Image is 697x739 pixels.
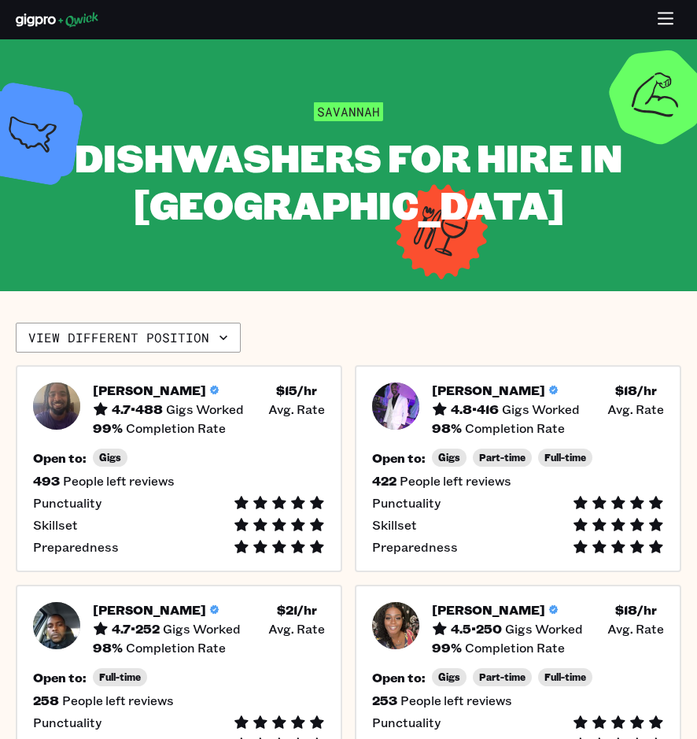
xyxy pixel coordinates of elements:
[372,450,426,466] h5: Open to:
[33,539,119,555] span: Preparedness
[93,420,123,436] h5: 99 %
[166,401,244,417] span: Gigs Worked
[372,539,458,555] span: Preparedness
[544,671,586,683] span: Full-time
[432,382,545,398] h5: [PERSON_NAME]
[63,473,175,489] span: People left reviews
[607,621,664,637] span: Avg. Rate
[163,621,241,637] span: Gigs Worked
[75,131,622,230] span: Dishwashers for Hire in [GEOGRAPHIC_DATA]
[93,640,123,656] h5: 98 %
[277,602,317,618] h5: $ 21 /hr
[99,452,121,464] span: Gigs
[99,671,141,683] span: Full-time
[126,640,226,656] span: Completion Rate
[479,671,526,683] span: Part-time
[33,670,87,685] h5: Open to:
[400,693,512,708] span: People left reviews
[268,621,325,637] span: Avg. Rate
[451,621,502,637] h5: 4.5 • 250
[268,401,325,417] span: Avg. Rate
[112,401,163,417] h5: 4.7 • 488
[33,495,101,511] span: Punctuality
[465,640,565,656] span: Completion Rate
[112,621,160,637] h5: 4.7 • 252
[544,452,586,464] span: Full-time
[438,452,460,464] span: Gigs
[372,517,417,533] span: Skillset
[314,102,383,121] span: Savannah
[33,715,101,730] span: Punctuality
[33,473,60,489] h5: 493
[438,671,460,683] span: Gigs
[33,602,80,649] img: Pro headshot
[372,602,419,649] img: Pro headshot
[355,365,681,572] button: Pro headshot[PERSON_NAME]4.8•416Gigs Worked$18/hr Avg. Rate98%Completion RateOpen to:GigsPart-tim...
[33,693,59,708] h5: 258
[479,452,526,464] span: Part-time
[615,602,657,618] h5: $ 18 /hr
[372,382,419,430] img: Pro headshot
[16,365,342,572] button: Pro headshot[PERSON_NAME]4.7•488Gigs Worked$15/hr Avg. Rate99%Completion RateOpen to:Gigs493Peopl...
[432,420,462,436] h5: 98 %
[451,401,499,417] h5: 4.8 • 416
[372,495,441,511] span: Punctuality
[372,473,396,489] h5: 422
[126,420,226,436] span: Completion Rate
[62,693,174,708] span: People left reviews
[93,602,206,618] h5: [PERSON_NAME]
[432,602,545,618] h5: [PERSON_NAME]
[615,382,657,398] h5: $ 18 /hr
[93,382,206,398] h5: [PERSON_NAME]
[432,640,462,656] h5: 99 %
[400,473,511,489] span: People left reviews
[33,382,80,430] img: Pro headshot
[607,401,664,417] span: Avg. Rate
[465,420,565,436] span: Completion Rate
[372,715,441,730] span: Punctuality
[33,517,78,533] span: Skillset
[505,621,583,637] span: Gigs Worked
[502,401,580,417] span: Gigs Worked
[372,693,397,708] h5: 253
[33,450,87,466] h5: Open to:
[372,670,426,685] h5: Open to:
[16,323,241,353] button: View different position
[276,382,317,398] h5: $ 15 /hr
